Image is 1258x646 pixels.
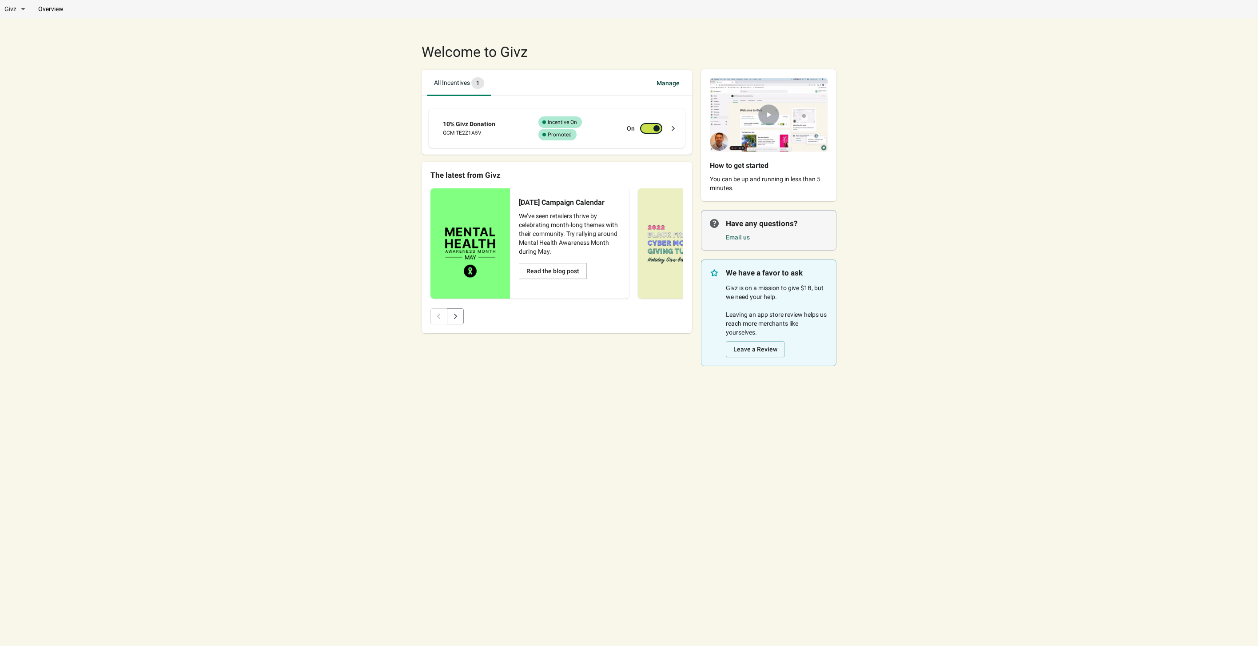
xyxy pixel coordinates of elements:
img: de22701b3f454b70bb084da32b4ae3d0-1644416428799-with-play.gif [701,69,836,160]
button: Read the blog post [519,263,587,279]
button: Leave a Review [726,341,785,357]
p: We’ve seen retailers thrive by celebrating month-long themes with their community. Try rallying a... [519,211,621,256]
span: 1 [471,77,484,89]
div: The latest from Givz [430,171,683,179]
button: Manage incentives [648,70,689,96]
div: GCM-TE2Z1A5V [443,128,525,137]
h2: How to get started [710,160,813,171]
span: Givz [4,4,16,13]
p: Have any questions? [726,218,828,229]
a: Email us [726,234,750,241]
div: Welcome to Givz [422,45,692,59]
button: All campaigns [425,70,493,96]
img: image_qkybex.png [430,188,510,299]
p: We have a favor to ask [726,267,828,278]
div: 10% Givz Donation [443,120,525,128]
label: On [627,124,635,133]
button: Next [447,308,464,324]
span: Promoted [538,129,577,140]
img: blog_preview_image_for_app_1x_yw5cg0.jpg [638,188,717,299]
span: Manage [649,75,687,91]
span: Incentive On [538,116,582,128]
p: overview [30,4,72,13]
span: Givz is on a mission to give $1B, but we need your help. Leaving an app store review helps us rea... [726,284,827,336]
nav: Pagination [430,308,683,324]
p: You can be up and running in less than 5 minutes. [710,175,828,192]
span: Read the blog post [526,267,579,275]
h2: [DATE] Campaign Calendar [519,197,606,208]
span: All Incentives [434,79,484,86]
